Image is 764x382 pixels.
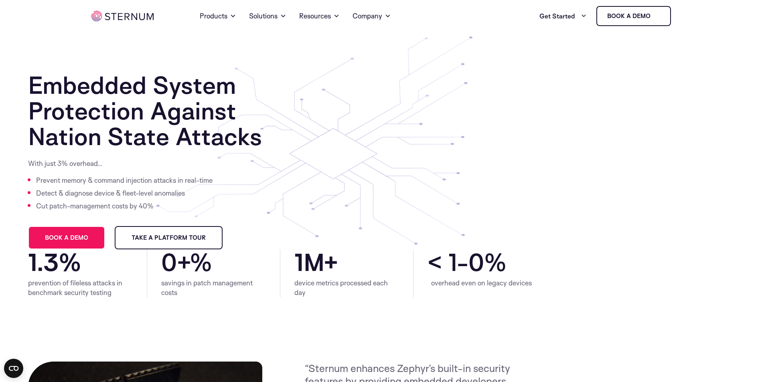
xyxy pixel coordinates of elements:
[115,226,223,249] a: Take a Platform Tour
[28,278,133,297] div: prevention of fileless attacks in benchmark security testing
[59,249,133,275] span: %
[36,200,215,212] li: Cut patch-management costs by 40%
[28,72,268,149] h1: Embedded System Protection Against Nation State Attacks
[654,13,660,19] img: sternum iot
[468,249,484,275] span: 0
[294,278,399,297] div: device metrics processed each day
[28,249,59,275] span: 1.3
[45,235,88,241] span: Book a demo
[36,187,215,200] li: Detect & diagnose device & fleet-level anomalies
[161,278,266,297] div: savings in patch management costs
[4,359,23,378] button: Open CMP widget
[299,2,340,30] a: Resources
[132,235,206,241] span: Take a Platform Tour
[484,249,535,275] span: %
[161,249,177,275] span: 0
[28,226,105,249] a: Book a demo
[249,2,286,30] a: Solutions
[304,249,399,275] span: M+
[353,2,391,30] a: Company
[177,249,266,275] span: +%
[91,11,154,21] img: sternum iot
[36,174,215,187] li: Prevent memory & command injection attacks in real-time
[200,2,236,30] a: Products
[428,278,535,288] div: overhead even on legacy devices
[428,249,468,275] span: < 1-
[28,159,215,168] p: With just 3% overhead…
[294,249,304,275] span: 1
[539,8,587,24] a: Get Started
[596,6,671,26] a: Book a demo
